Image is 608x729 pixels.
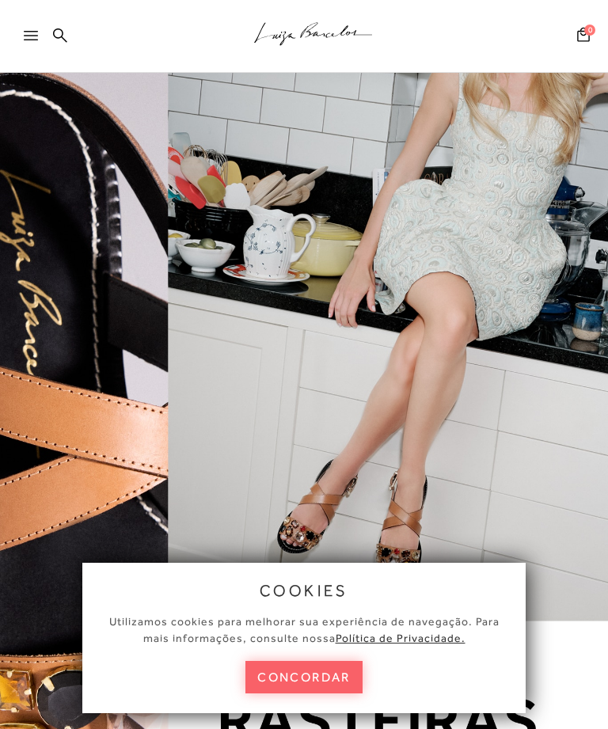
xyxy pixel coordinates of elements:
[584,25,595,36] span: 0
[245,661,363,693] button: concordar
[109,615,500,644] span: Utilizamos cookies para melhorar sua experiência de navegação. Para mais informações, consulte nossa
[572,26,595,47] button: 0
[260,582,348,599] span: cookies
[336,632,465,644] a: Política de Privacidade.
